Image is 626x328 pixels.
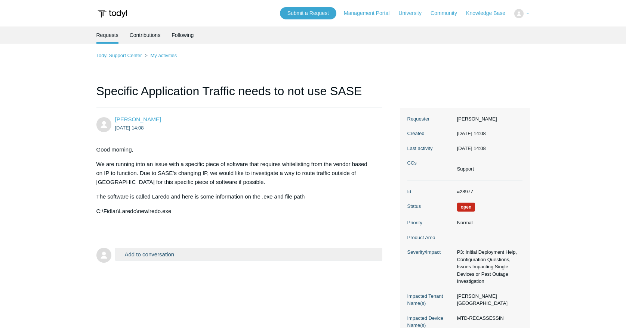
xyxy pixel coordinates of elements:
a: Following [172,26,194,44]
dt: Last activity [407,145,453,152]
dd: Normal [453,219,522,227]
a: [PERSON_NAME] [115,116,161,122]
p: We are running into an issue with a specific piece of software that requires whitelisting from th... [96,160,375,187]
img: Todyl Support Center Help Center home page [96,7,128,21]
dd: [PERSON_NAME][GEOGRAPHIC_DATA] [453,293,522,307]
time: 2025-10-15T14:08:57Z [115,125,144,131]
dt: CCs [407,159,453,167]
a: My activities [150,53,177,58]
h1: Specific Application Traffic needs to not use SASE [96,82,383,108]
dd: MTD-RECASSESSIN [453,315,522,322]
dt: Severity/Impact [407,249,453,256]
a: Contributions [130,26,161,44]
a: Submit a Request [280,7,336,19]
p: Good morning, [96,145,375,154]
time: 2025-10-15T14:08:57+00:00 [457,146,486,151]
a: University [398,9,429,17]
li: Support [457,165,474,173]
a: Community [431,9,465,17]
dd: #28977 [453,188,522,196]
li: My activities [143,53,177,58]
button: Add to conversation [115,248,383,261]
dt: Created [407,130,453,137]
dd: — [453,234,522,241]
p: C:\Fidlar\Laredo\newlredo.exe [96,207,375,216]
li: Requests [96,26,118,44]
time: 2025-10-15T14:08:57+00:00 [457,131,486,136]
dt: Requester [407,115,453,123]
p: The software is called Laredo and here is some information on the .exe and file path [96,192,375,201]
a: Todyl Support Center [96,53,142,58]
dt: Id [407,188,453,196]
dt: Priority [407,219,453,227]
dt: Product Area [407,234,453,241]
dd: [PERSON_NAME] [453,115,522,123]
dd: P3: Initial Deployment Help, Configuration Questions, Issues Impacting Single Devices or Past Out... [453,249,522,285]
dt: Impacted Tenant Name(s) [407,293,453,307]
span: We are working on a response for you [457,203,475,212]
span: Jacob Bejarano [115,116,161,122]
a: Knowledge Base [466,9,513,17]
li: Todyl Support Center [96,53,144,58]
dt: Status [407,203,453,210]
a: Management Portal [344,9,397,17]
